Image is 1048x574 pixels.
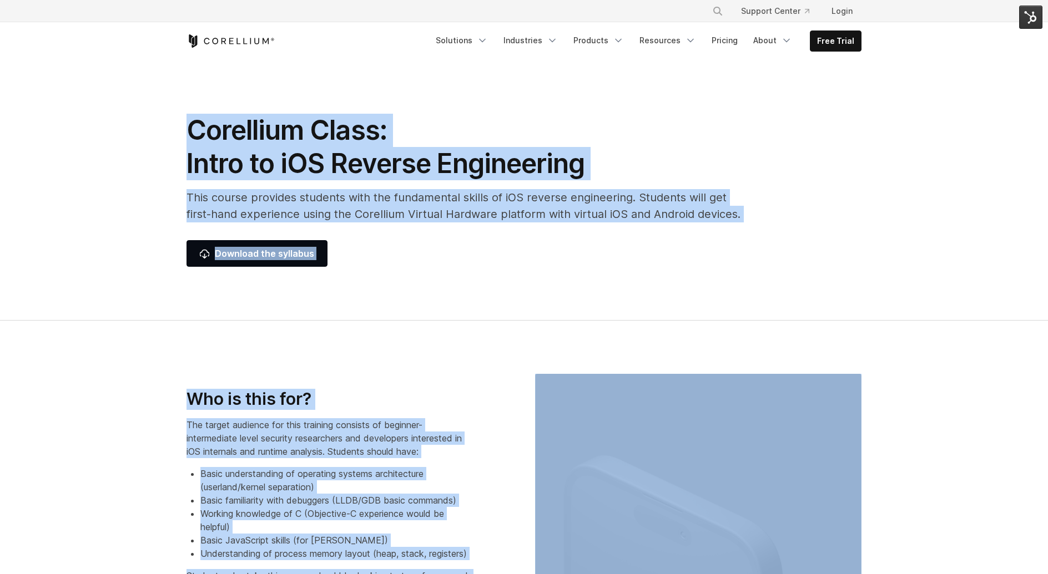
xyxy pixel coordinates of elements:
p: The target audience for this training consists of beginner-intermediate level security researcher... [187,418,471,458]
li: Basic JavaScript skills (for [PERSON_NAME]) [200,534,471,547]
p: This course provides students with the fundamental skills of iOS reverse engineering. Students wi... [187,189,742,222]
button: Search [708,1,728,21]
li: Basic familiarity with debuggers (LLDB/GDB basic commands) [200,494,471,507]
h1: Corellium Class: Intro to iOS Reverse Engineering [187,114,742,180]
h3: Who is this for? [187,389,471,410]
span: Download the syllabus [200,247,314,260]
li: Understanding of process memory layout (heap, stack, registers) [200,547,471,560]
img: HubSpot Tools Menu Toggle [1019,6,1042,29]
a: Pricing [705,31,744,50]
a: Support Center [732,1,818,21]
li: Basic understanding of operating systems architecture (userland/kernel separation) [200,467,471,494]
a: Login [823,1,861,21]
a: Industries [497,31,565,50]
a: Solutions [429,31,495,50]
a: Resources [633,31,703,50]
a: Corellium Home [187,34,275,48]
li: Working knowledge of C (Objective-C experience would be helpful) [200,507,471,534]
div: Navigation Menu [699,1,861,21]
a: About [747,31,799,50]
div: Navigation Menu [429,31,861,52]
a: Free Trial [810,31,861,51]
a: Products [567,31,631,50]
a: Download the syllabus [187,240,327,267]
